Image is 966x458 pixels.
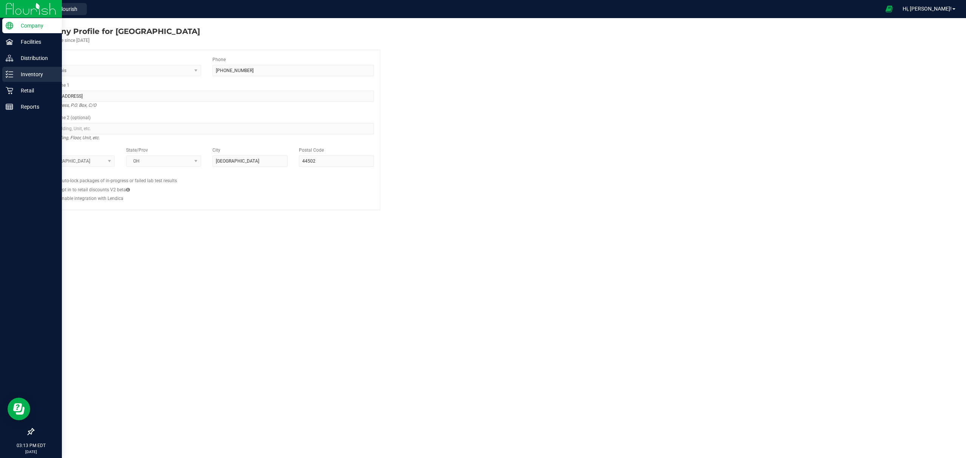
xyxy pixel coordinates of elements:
p: Facilities [13,37,58,46]
span: Open Ecommerce Menu [881,2,898,16]
label: Postal Code [299,147,324,154]
i: Suite, Building, Floor, Unit, etc. [40,133,100,142]
p: Company [13,21,58,30]
p: Retail [13,86,58,95]
inline-svg: Inventory [6,71,13,78]
p: Distribution [13,54,58,63]
div: Account active since [DATE] [33,37,200,44]
inline-svg: Distribution [6,54,13,62]
label: Address Line 2 (optional) [40,114,91,121]
label: City [212,147,220,154]
span: Hi, [PERSON_NAME]! [903,6,952,12]
label: State/Prov [126,147,148,154]
h2: Configs [40,172,374,177]
label: Phone [212,56,226,63]
iframe: Resource center [8,398,30,420]
p: Reports [13,102,58,111]
p: 03:13 PM EDT [3,442,58,449]
label: Enable integration with Lendica [59,195,123,202]
input: Suite, Building, Unit, etc. [40,123,374,134]
input: Postal Code [299,155,374,167]
input: Address [40,91,374,102]
inline-svg: Company [6,22,13,29]
label: Auto-lock packages of in-progress or failed lab test results [59,177,177,184]
inline-svg: Facilities [6,38,13,46]
p: [DATE] [3,449,58,455]
p: Inventory [13,70,58,79]
i: Street address, P.O. Box, C/O [40,101,96,110]
input: City [212,155,288,167]
input: (123) 456-7890 [212,65,374,76]
inline-svg: Reports [6,103,13,111]
label: Opt in to retail discounts V2 beta [59,186,130,193]
div: Riviera Creek [33,26,200,37]
inline-svg: Retail [6,87,13,94]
